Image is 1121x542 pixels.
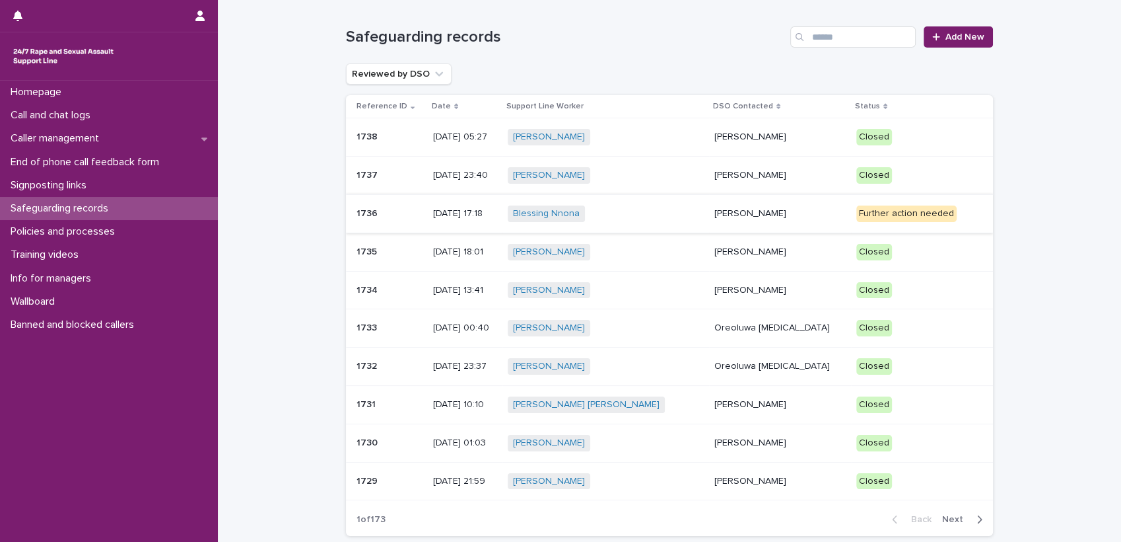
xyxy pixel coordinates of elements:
button: Back [881,514,937,525]
a: [PERSON_NAME] [513,438,585,449]
p: [PERSON_NAME] [714,285,845,296]
a: [PERSON_NAME] [513,132,585,143]
p: 1737 [357,167,380,181]
a: [PERSON_NAME] [513,247,585,258]
tr: 17291729 [DATE] 21:59[PERSON_NAME] [PERSON_NAME]Closed [346,462,993,500]
p: 1736 [357,206,380,219]
p: [PERSON_NAME] [714,208,845,219]
p: 1734 [357,282,380,296]
div: Further action needed [856,206,957,222]
a: [PERSON_NAME] [513,285,585,296]
h1: Safeguarding records [346,28,785,47]
tr: 17351735 [DATE] 18:01[PERSON_NAME] [PERSON_NAME]Closed [346,233,993,271]
tr: 17361736 [DATE] 17:18Blessing Nnona [PERSON_NAME]Further action needed [346,194,993,233]
p: Training videos [5,249,89,261]
p: End of phone call feedback form [5,156,170,169]
button: Next [937,514,993,525]
a: [PERSON_NAME] [PERSON_NAME] [513,399,660,410]
tr: 17381738 [DATE] 05:27[PERSON_NAME] [PERSON_NAME]Closed [346,118,993,157]
p: 1738 [357,129,380,143]
div: Closed [856,358,892,375]
a: [PERSON_NAME] [513,323,585,334]
p: Signposting links [5,179,97,192]
p: Oreoluwa [MEDICAL_DATA] [714,361,845,372]
p: [DATE] 17:18 [433,208,497,219]
a: Add New [924,26,993,48]
p: Wallboard [5,295,65,308]
p: Safeguarding records [5,202,119,215]
p: Date [432,99,451,114]
p: [DATE] 23:40 [433,170,497,181]
p: 1733 [357,320,380,334]
p: [DATE] 13:41 [433,285,497,296]
div: Closed [856,167,892,184]
a: [PERSON_NAME] [513,361,585,372]
p: 1729 [357,473,380,487]
p: [PERSON_NAME] [714,132,845,143]
p: 1735 [357,244,380,258]
p: [DATE] 21:59 [433,476,497,487]
p: 1730 [357,435,380,449]
p: [DATE] 00:40 [433,323,497,334]
p: 1 of 173 [346,504,396,536]
tr: 17311731 [DATE] 10:10[PERSON_NAME] [PERSON_NAME] [PERSON_NAME]Closed [346,385,993,424]
p: Info for managers [5,272,102,285]
p: Banned and blocked callers [5,319,145,331]
p: 1732 [357,358,380,372]
tr: 17331733 [DATE] 00:40[PERSON_NAME] Oreoluwa [MEDICAL_DATA]Closed [346,309,993,348]
tr: 17371737 [DATE] 23:40[PERSON_NAME] [PERSON_NAME]Closed [346,157,993,195]
p: Oreoluwa [MEDICAL_DATA] [714,323,845,334]
tr: 17341734 [DATE] 13:41[PERSON_NAME] [PERSON_NAME]Closed [346,271,993,309]
div: Closed [856,473,892,490]
p: [PERSON_NAME] [714,399,845,410]
p: Call and chat logs [5,109,101,122]
p: DSO Contacted [713,99,773,114]
p: 1731 [357,397,378,410]
span: Add New [945,32,984,42]
p: Status [855,99,880,114]
span: Back [903,515,932,524]
p: [PERSON_NAME] [714,438,845,449]
p: [PERSON_NAME] [714,476,845,487]
p: Homepage [5,86,72,98]
img: rhQMoQhaT3yELyF149Cw [11,43,116,69]
a: [PERSON_NAME] [513,476,585,487]
div: Closed [856,435,892,451]
p: [PERSON_NAME] [714,247,845,258]
button: Reviewed by DSO [346,63,452,85]
div: Closed [856,320,892,336]
p: Reference ID [357,99,407,114]
p: Policies and processes [5,225,125,238]
div: Closed [856,397,892,413]
a: [PERSON_NAME] [513,170,585,181]
p: [DATE] 10:10 [433,399,497,410]
tr: 17321732 [DATE] 23:37[PERSON_NAME] Oreoluwa [MEDICAL_DATA]Closed [346,348,993,386]
p: Caller management [5,132,110,145]
div: Closed [856,282,892,299]
input: Search [790,26,916,48]
p: [DATE] 05:27 [433,132,497,143]
p: [DATE] 23:37 [433,361,497,372]
a: Blessing Nnona [513,208,580,219]
p: [PERSON_NAME] [714,170,845,181]
p: [DATE] 18:01 [433,247,497,258]
p: Support Line Worker [506,99,584,114]
div: Closed [856,244,892,260]
span: Next [942,515,971,524]
p: [DATE] 01:03 [433,438,497,449]
tr: 17301730 [DATE] 01:03[PERSON_NAME] [PERSON_NAME]Closed [346,424,993,462]
div: Closed [856,129,892,145]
